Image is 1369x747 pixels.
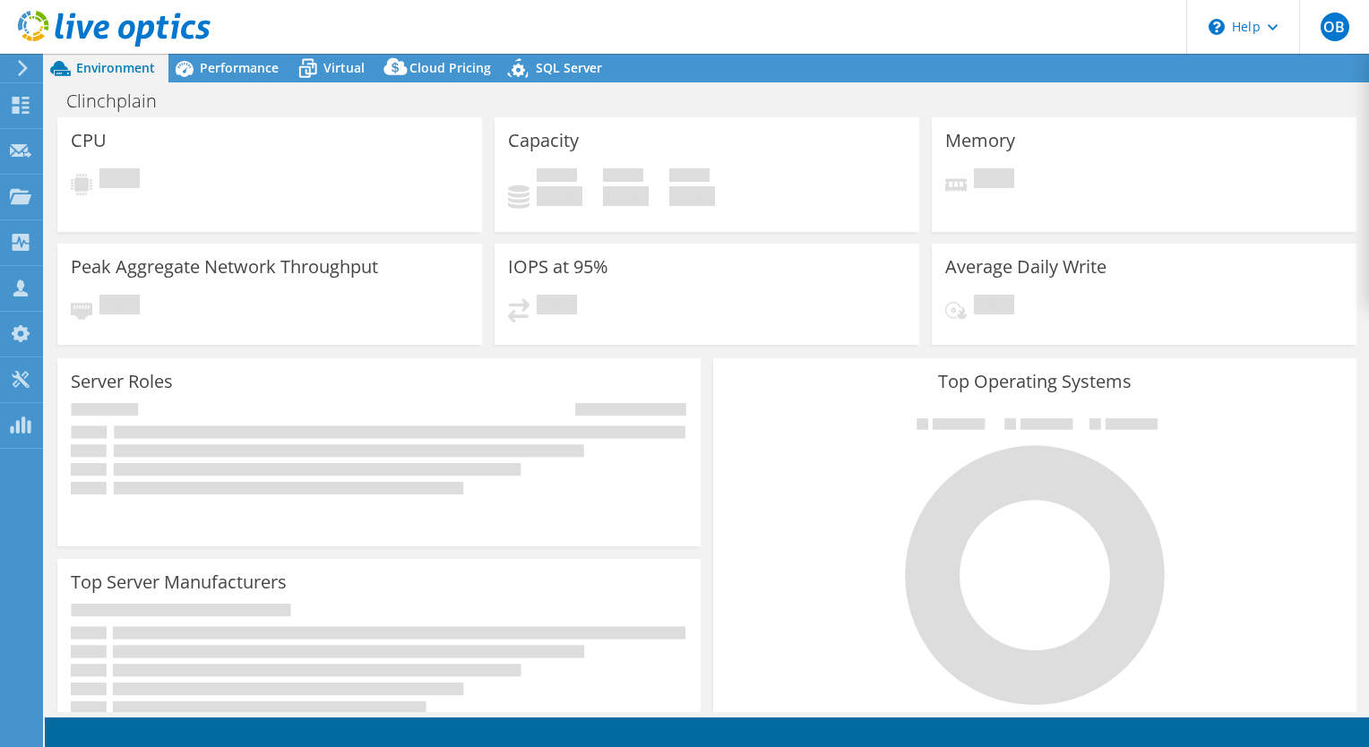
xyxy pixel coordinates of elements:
[669,186,715,206] h4: 0 GiB
[1321,13,1349,41] span: OB
[945,131,1015,150] h3: Memory
[71,372,173,391] h3: Server Roles
[669,168,710,186] span: Total
[508,257,608,277] h3: IOPS at 95%
[536,59,602,76] span: SQL Server
[58,91,185,111] h1: Clinchplain
[71,257,378,277] h3: Peak Aggregate Network Throughput
[945,257,1106,277] h3: Average Daily Write
[603,168,643,186] span: Free
[76,59,155,76] span: Environment
[1209,19,1225,35] svg: \n
[537,186,582,206] h4: 0 GiB
[974,295,1014,319] span: Pending
[537,295,577,319] span: Pending
[508,131,579,150] h3: Capacity
[409,59,491,76] span: Cloud Pricing
[727,372,1343,391] h3: Top Operating Systems
[323,59,365,76] span: Virtual
[537,168,577,186] span: Used
[603,186,649,206] h4: 0 GiB
[974,168,1014,193] span: Pending
[71,131,107,150] h3: CPU
[71,572,287,592] h3: Top Server Manufacturers
[200,59,279,76] span: Performance
[99,168,140,193] span: Pending
[99,295,140,319] span: Pending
